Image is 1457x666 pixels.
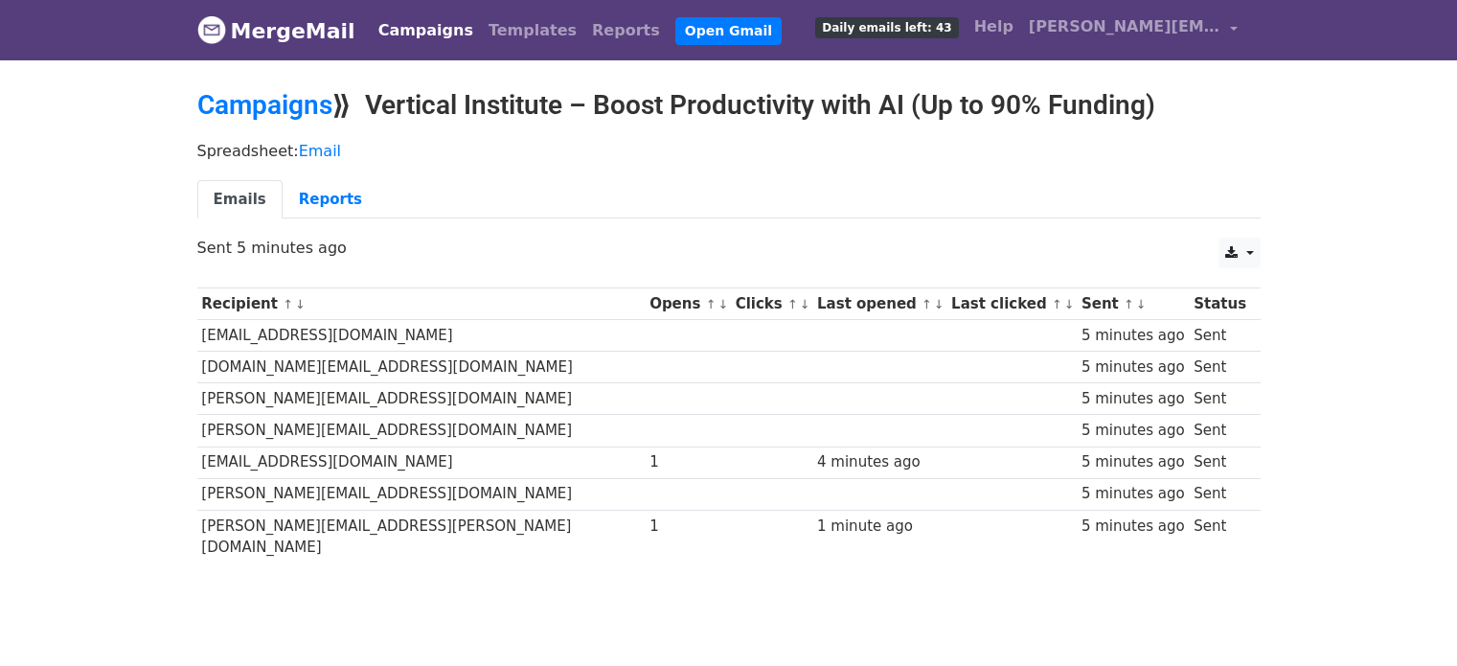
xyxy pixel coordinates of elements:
div: 5 minutes ago [1081,388,1185,410]
a: [PERSON_NAME][EMAIL_ADDRESS][DOMAIN_NAME] [1021,8,1245,53]
a: Help [967,8,1021,46]
td: [PERSON_NAME][EMAIL_ADDRESS][DOMAIN_NAME] [197,478,646,510]
th: Last clicked [946,288,1077,320]
a: Email [299,142,341,160]
a: ↑ [787,297,798,311]
div: 4 minutes ago [817,451,942,473]
a: ↑ [283,297,293,311]
div: 1 minute ago [817,516,942,538]
div: 5 minutes ago [1081,516,1185,538]
a: Emails [197,180,283,219]
td: [EMAIL_ADDRESS][DOMAIN_NAME] [197,447,646,478]
a: Campaigns [197,89,332,121]
a: ↓ [1064,297,1075,311]
div: 1 [649,451,726,473]
td: Sent [1189,447,1250,478]
div: 5 minutes ago [1081,420,1185,442]
td: Sent [1189,415,1250,447]
a: ↑ [922,297,932,311]
div: 1 [649,516,726,538]
th: Recipient [197,288,646,320]
td: Sent [1189,383,1250,415]
a: ↓ [1136,297,1147,311]
div: 5 minutes ago [1081,356,1185,379]
td: Sent [1189,320,1250,352]
a: Reports [283,180,378,219]
td: [PERSON_NAME][EMAIL_ADDRESS][DOMAIN_NAME] [197,415,646,447]
a: ↑ [1124,297,1134,311]
a: ↓ [295,297,306,311]
a: Open Gmail [675,17,782,45]
p: Sent 5 minutes ago [197,238,1261,258]
td: [PERSON_NAME][EMAIL_ADDRESS][DOMAIN_NAME] [197,383,646,415]
th: Last opened [812,288,946,320]
span: [PERSON_NAME][EMAIL_ADDRESS][DOMAIN_NAME] [1029,15,1220,38]
th: Clicks [731,288,812,320]
a: ↑ [1052,297,1062,311]
a: ↓ [934,297,945,311]
th: Status [1189,288,1250,320]
td: Sent [1189,510,1250,563]
td: Sent [1189,352,1250,383]
th: Sent [1077,288,1189,320]
a: Reports [584,11,668,50]
a: ↑ [706,297,717,311]
p: Spreadsheet: [197,141,1261,161]
td: [PERSON_NAME][EMAIL_ADDRESS][PERSON_NAME][DOMAIN_NAME] [197,510,646,563]
a: Daily emails left: 43 [808,8,966,46]
a: Campaigns [371,11,481,50]
span: Daily emails left: 43 [815,17,958,38]
div: 5 minutes ago [1081,451,1185,473]
a: MergeMail [197,11,355,51]
a: ↓ [717,297,728,311]
div: 5 minutes ago [1081,483,1185,505]
a: ↓ [800,297,810,311]
h2: ⟫ Vertical Institute – Boost Productivity with AI (Up to 90% Funding) [197,89,1261,122]
td: Sent [1189,478,1250,510]
th: Opens [645,288,731,320]
img: MergeMail logo [197,15,226,44]
td: [EMAIL_ADDRESS][DOMAIN_NAME] [197,320,646,352]
div: 5 minutes ago [1081,325,1185,347]
td: [DOMAIN_NAME][EMAIL_ADDRESS][DOMAIN_NAME] [197,352,646,383]
a: Templates [481,11,584,50]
